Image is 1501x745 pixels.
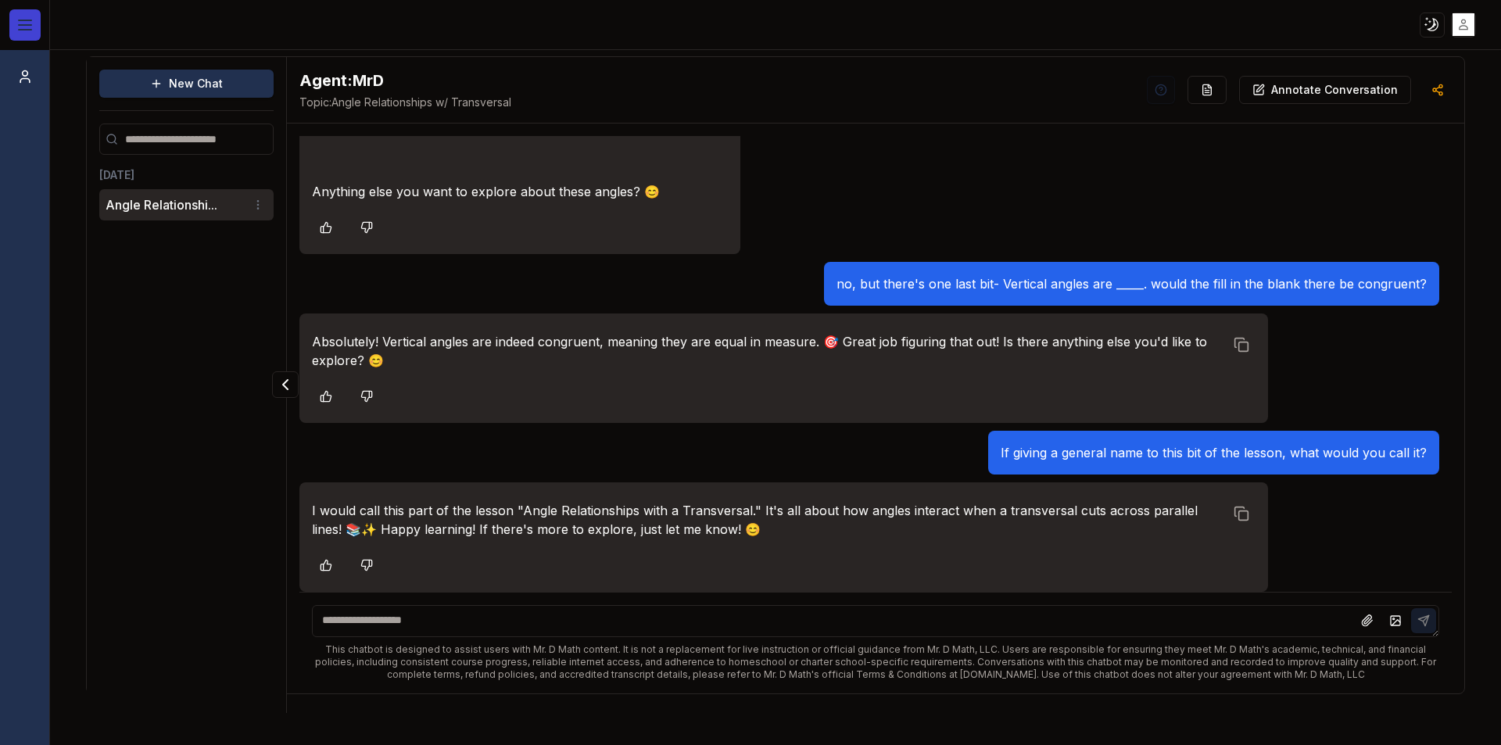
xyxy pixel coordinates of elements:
p: I would call this part of the lesson "Angle Relationships with a Transversal." It's all about how... [312,501,1224,539]
button: New Chat [99,70,274,98]
p: Anything else you want to explore about these angles? 😊 [312,182,697,201]
button: Collapse panel [272,371,299,398]
button: Angle Relationshi... [106,195,217,214]
span: Angle Relationships w/ Transversal [299,95,511,110]
h3: [DATE] [99,167,274,183]
h2: MrD [299,70,511,91]
p: If giving a general name to this bit of the lesson, what would you call it? [1001,443,1427,462]
p: Annotate Conversation [1271,82,1398,98]
button: Re-Fill Questions [1188,76,1227,104]
p: no, but there's one last bit- Vertical angles are _____. would the fill in the blank there be con... [836,274,1427,293]
button: Annotate Conversation [1239,76,1411,104]
button: Conversation options [249,195,267,214]
img: placeholder-user.jpg [1453,13,1475,36]
div: This chatbot is designed to assist users with Mr. D Math content. It is not a replacement for liv... [312,643,1438,681]
p: Absolutely! Vertical angles are indeed congruent, meaning they are equal in measure. 🎯 Great job ... [312,332,1224,370]
button: Help Videos [1147,76,1175,104]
